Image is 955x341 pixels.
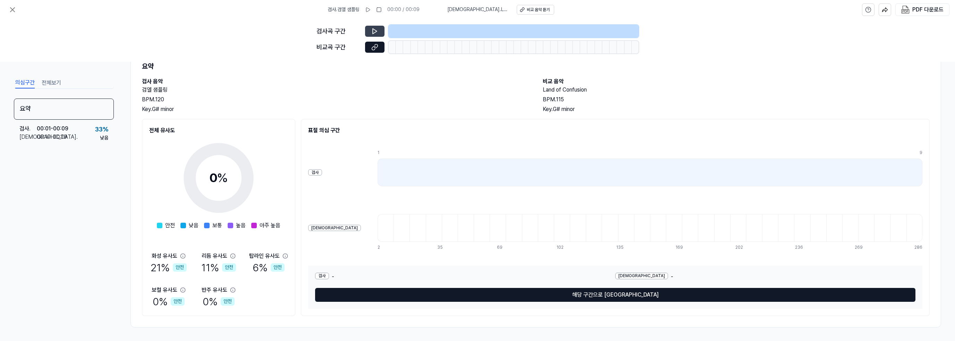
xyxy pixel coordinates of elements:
div: 화성 유사도 [152,252,177,260]
div: BPM. 115 [543,95,930,104]
div: 135 [616,245,632,250]
div: 6 % [253,260,285,275]
div: 0 % [203,294,235,309]
div: 00:00 / 00:09 [387,6,420,13]
div: 안전 [221,297,235,306]
div: 286 [914,245,922,250]
div: 검사 [315,273,329,279]
div: 보컬 유사도 [152,286,177,294]
h1: 요약 [142,61,930,72]
span: [DEMOGRAPHIC_DATA] . Land of Confusion [447,6,508,13]
div: 11 % [201,260,236,275]
h2: Land of Confusion [543,86,930,94]
div: 102 [557,245,573,250]
button: 비교 음악 듣기 [517,5,554,15]
div: BPM. 120 [142,95,529,104]
div: Key. G# minor [142,105,529,113]
span: 보통 [212,221,222,230]
div: 검사곡 구간 [316,26,361,36]
span: 낮음 [189,221,198,230]
div: 9 [920,150,922,156]
div: [DEMOGRAPHIC_DATA] [615,273,668,279]
div: 리듬 유사도 [202,252,227,260]
div: 69 [497,245,513,250]
div: 검사 [308,169,322,176]
button: 전체보기 [42,77,61,88]
span: 안전 [165,221,175,230]
img: share [882,7,888,13]
h2: 표절 의심 구간 [308,126,922,135]
h2: 검열 샘플링 [142,86,529,94]
div: 00:01 - 00:09 [37,125,68,133]
div: 1 [378,150,920,156]
div: 낮음 [100,135,108,142]
div: 269 [855,245,871,250]
h2: 검사 음악 [142,77,529,86]
div: PDF 다운로드 [912,5,944,14]
button: 의심구간 [15,77,35,88]
button: PDF 다운로드 [900,4,945,16]
div: [DEMOGRAPHIC_DATA] [308,225,361,231]
span: 아주 높음 [260,221,280,230]
div: 21 % [151,260,187,275]
button: 해당 구간으로 [GEOGRAPHIC_DATA] [315,288,915,302]
button: help [862,3,874,16]
div: 비교 음악 듣기 [527,7,550,13]
h2: 전체 유사도 [149,126,288,135]
svg: help [865,6,871,13]
div: 169 [676,245,692,250]
div: 236 [795,245,811,250]
div: 0 % [153,294,185,309]
div: 안전 [173,263,187,272]
div: 반주 유사도 [202,286,227,294]
img: PDF Download [901,6,910,14]
span: % [217,170,228,185]
div: [DEMOGRAPHIC_DATA] . [19,133,37,141]
div: 00:10 - 00:19 [37,133,67,141]
div: 검사 . [19,125,37,133]
div: Key. G# minor [543,105,930,113]
span: 높음 [236,221,246,230]
div: 안전 [271,263,285,272]
div: 요약 [14,99,114,120]
div: - [615,273,915,281]
div: 탑라인 유사도 [249,252,280,260]
div: - [315,273,615,281]
span: 검사 . 검열 샘플링 [328,6,360,13]
div: 35 [437,245,453,250]
h2: 비교 음악 [543,77,930,86]
div: 안전 [222,263,236,272]
div: 33 % [95,125,108,135]
div: 202 [735,245,751,250]
div: 0 [209,169,228,187]
div: 2 [378,245,394,250]
div: 안전 [171,297,185,306]
div: 비교곡 구간 [316,42,361,52]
